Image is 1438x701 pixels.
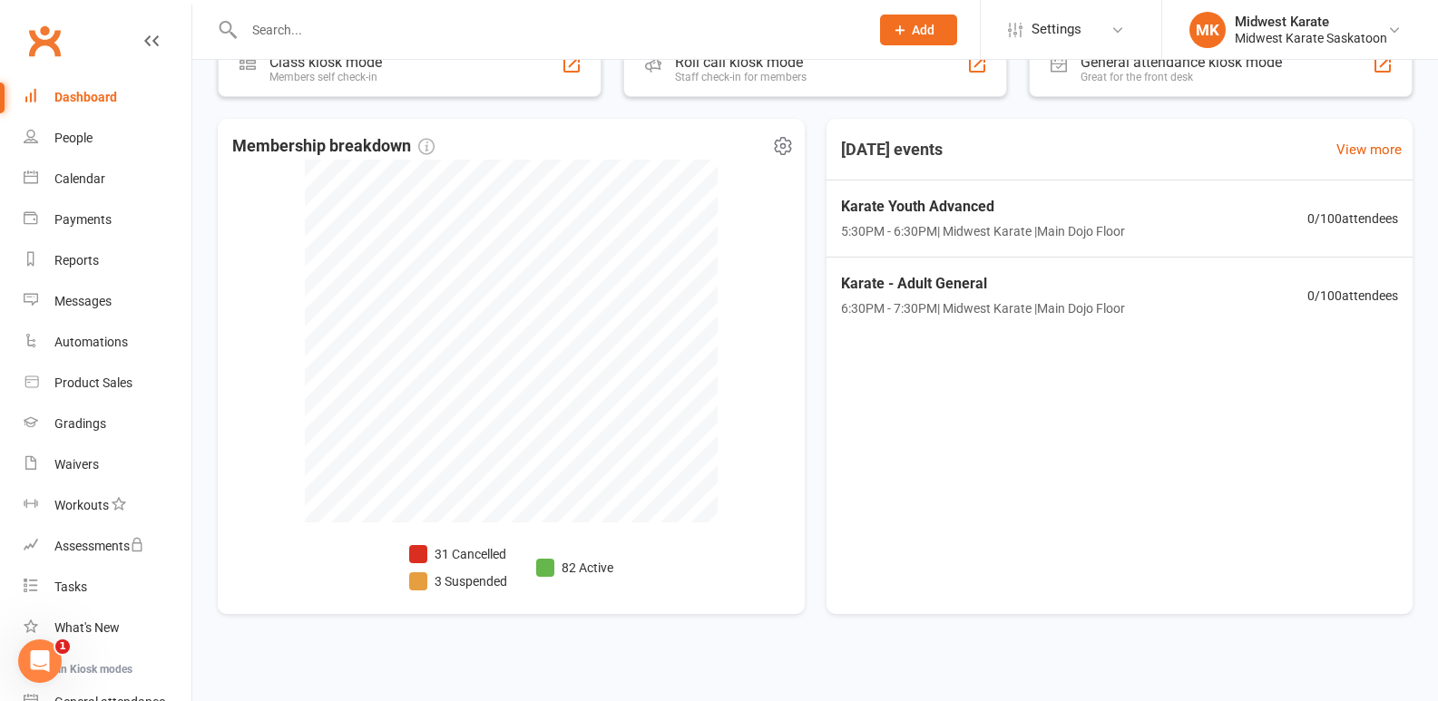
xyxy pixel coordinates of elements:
[841,195,1125,219] span: Karate Youth Advanced
[269,54,382,71] div: Class kiosk mode
[54,620,120,635] div: What's New
[54,212,112,227] div: Payments
[1032,9,1081,50] span: Settings
[675,54,807,71] div: Roll call kiosk mode
[1189,12,1226,48] div: MK
[54,253,99,268] div: Reports
[24,404,191,444] a: Gradings
[54,90,117,104] div: Dashboard
[409,571,507,591] li: 3 Suspended
[24,363,191,404] a: Product Sales
[18,639,62,683] iframe: Intercom live chat
[24,485,191,526] a: Workouts
[54,498,109,512] div: Workouts
[24,281,191,322] a: Messages
[24,526,191,567] a: Assessments
[1235,14,1387,30] div: Midwest Karate
[1081,71,1282,83] div: Great for the front desk
[1081,54,1282,71] div: General attendance kiosk mode
[54,294,112,308] div: Messages
[24,240,191,281] a: Reports
[912,23,934,37] span: Add
[1336,139,1402,161] a: View more
[841,298,1125,318] span: 6:30PM - 7:30PM | Midwest Karate | Main Dojo Floor
[1307,286,1398,306] span: 0 / 100 attendees
[54,335,128,349] div: Automations
[54,375,132,390] div: Product Sales
[54,131,93,145] div: People
[675,71,807,83] div: Staff check-in for members
[24,77,191,118] a: Dashboard
[24,322,191,363] a: Automations
[54,457,99,472] div: Waivers
[269,71,382,83] div: Members self check-in
[24,159,191,200] a: Calendar
[409,544,507,564] li: 31 Cancelled
[24,567,191,608] a: Tasks
[1307,209,1398,229] span: 0 / 100 attendees
[54,539,144,553] div: Assessments
[54,416,106,431] div: Gradings
[841,221,1125,241] span: 5:30PM - 6:30PM | Midwest Karate | Main Dojo Floor
[24,608,191,648] a: What's New
[24,444,191,485] a: Waivers
[1235,30,1387,46] div: Midwest Karate Saskatoon
[536,558,613,578] li: 82 Active
[55,639,70,654] span: 1
[54,171,105,186] div: Calendar
[239,17,856,43] input: Search...
[841,272,1125,296] span: Karate - Adult General
[827,133,957,166] h3: [DATE] events
[232,133,435,160] span: Membership breakdown
[24,118,191,159] a: People
[880,15,957,45] button: Add
[54,579,87,594] div: Tasks
[24,200,191,240] a: Payments
[22,18,67,63] a: Clubworx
